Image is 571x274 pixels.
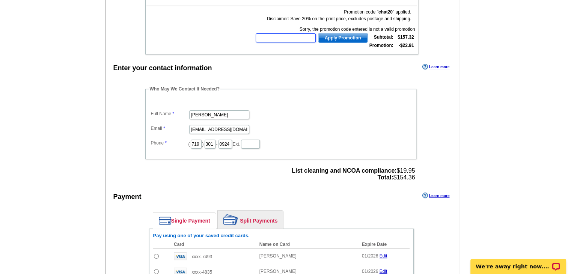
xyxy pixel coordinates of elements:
div: Enter your contact information [113,63,212,73]
a: Edit [380,269,387,274]
strong: Total: [377,174,393,181]
span: 01/2026 [362,269,378,274]
span: [PERSON_NAME] [259,253,297,259]
img: visa.gif [174,252,187,260]
a: Split Payments [218,211,283,229]
strong: Subtotal: [374,35,393,40]
h6: Pay using one of your saved credit cards. [153,233,410,239]
div: Promotion code " " applied. Disclaimer: Save 20% on the print price, excludes postage and shipping. [255,9,411,22]
div: Sorry, the promotion code entered is not a valid promotion [255,26,415,33]
div: Payment [113,192,142,202]
span: $19.95 $154.36 [292,167,415,181]
span: Apply Promotion [318,33,368,42]
button: Apply Promotion [318,33,368,43]
iframe: LiveChat chat widget [466,250,571,274]
label: Full Name [151,110,188,117]
label: Phone [151,140,188,146]
a: Edit [380,253,387,259]
img: single-payment.png [159,217,171,225]
span: [PERSON_NAME] [259,269,297,274]
th: Name on Card [256,241,358,248]
th: Card [170,241,256,248]
span: xxxx-7493 [191,254,212,259]
strong: $157.32 [398,35,414,40]
th: Expire Date [358,241,410,248]
a: Learn more [422,193,449,199]
b: chat20 [378,9,393,15]
strong: Promotion: [369,43,393,48]
strong: List cleaning and NCOA compliance: [292,167,396,174]
span: 01/2026 [362,253,378,259]
legend: Who May We Contact If Needed? [149,86,220,92]
img: split-payment.png [223,214,238,225]
a: Learn more [422,64,449,70]
a: Single Payment [153,213,216,229]
dd: ( ) - Ext. [149,138,413,149]
strong: -$22.91 [399,43,414,48]
label: Email [151,125,188,132]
